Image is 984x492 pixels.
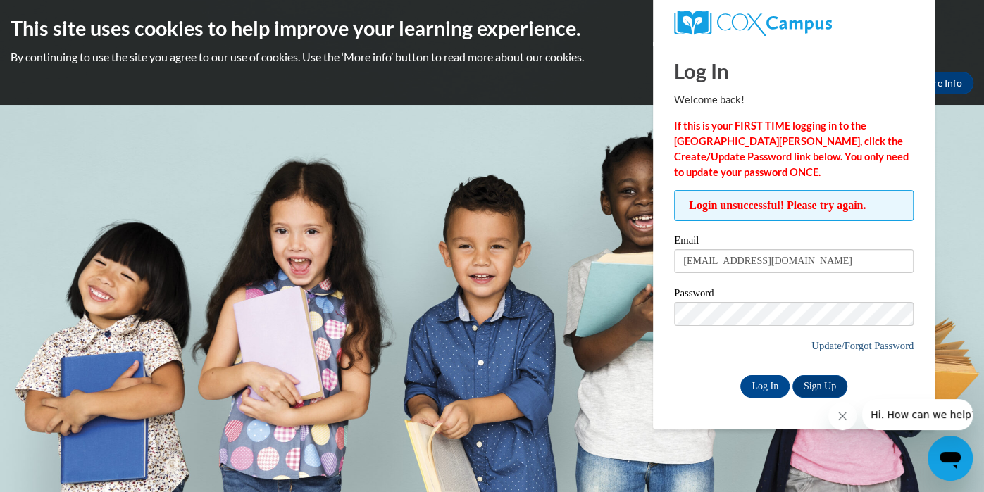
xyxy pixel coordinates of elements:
p: Welcome back! [674,92,914,108]
img: COX Campus [674,11,832,36]
a: More Info [907,72,973,94]
iframe: Close message [828,402,857,430]
span: Login unsuccessful! Please try again. [674,190,914,221]
input: Log In [740,375,790,398]
label: Password [674,288,914,302]
a: Update/Forgot Password [811,340,914,351]
iframe: Button to launch messaging window [928,436,973,481]
span: Hi. How can we help? [8,10,114,21]
a: Sign Up [792,375,847,398]
label: Email [674,235,914,249]
h1: Log In [674,56,914,85]
strong: If this is your FIRST TIME logging in to the [GEOGRAPHIC_DATA][PERSON_NAME], click the Create/Upd... [674,120,909,178]
h2: This site uses cookies to help improve your learning experience. [11,14,973,42]
a: COX Campus [674,11,914,36]
iframe: Message from company [862,399,973,430]
p: By continuing to use the site you agree to our use of cookies. Use the ‘More info’ button to read... [11,49,973,65]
